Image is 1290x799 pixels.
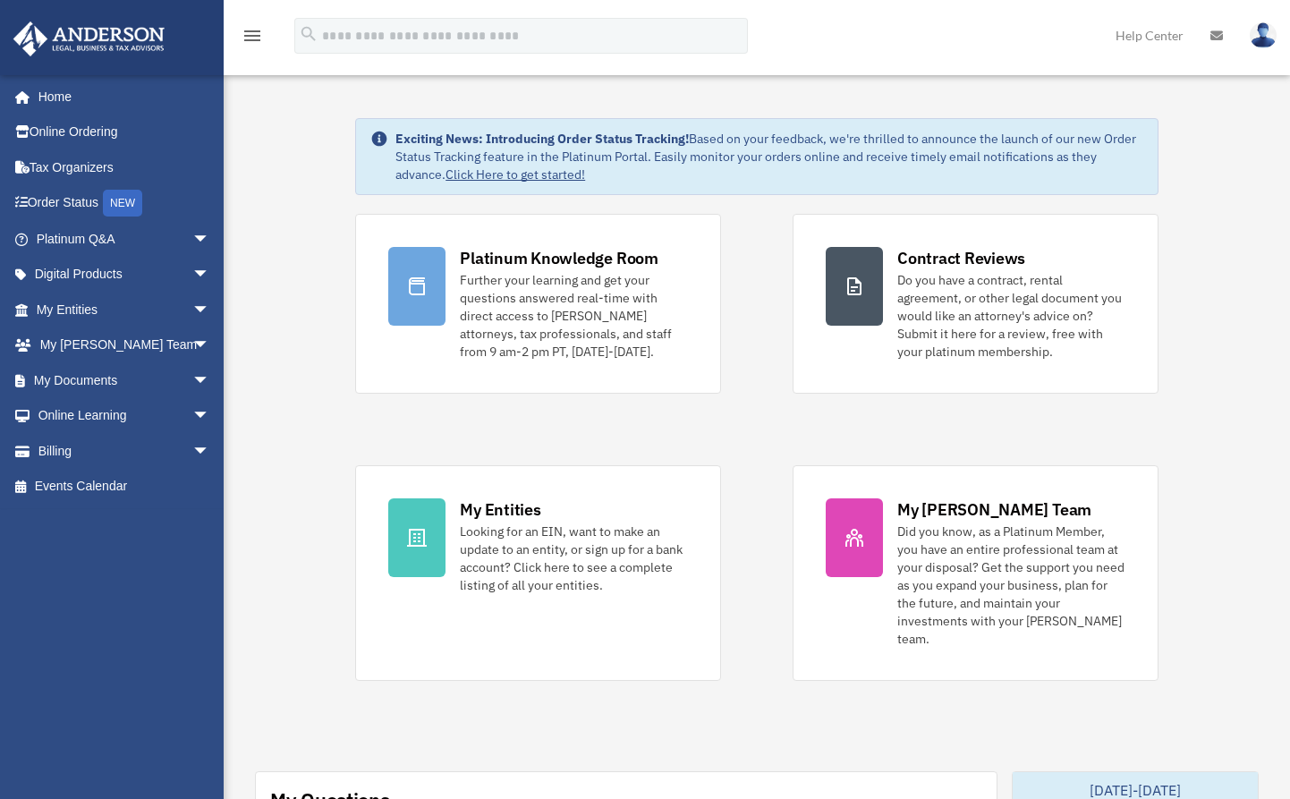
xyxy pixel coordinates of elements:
[897,271,1125,361] div: Do you have a contract, rental agreement, or other legal document you would like an attorney's ad...
[8,21,170,56] img: Anderson Advisors Platinum Portal
[13,185,237,222] a: Order StatusNEW
[460,247,658,269] div: Platinum Knowledge Room
[192,257,228,293] span: arrow_drop_down
[793,214,1158,394] a: Contract Reviews Do you have a contract, rental agreement, or other legal document you would like...
[13,257,237,293] a: Digital Productsarrow_drop_down
[355,214,721,394] a: Platinum Knowledge Room Further your learning and get your questions answered real-time with dire...
[355,465,721,681] a: My Entities Looking for an EIN, want to make an update to an entity, or sign up for a bank accoun...
[192,362,228,399] span: arrow_drop_down
[13,149,237,185] a: Tax Organizers
[460,523,688,594] div: Looking for an EIN, want to make an update to an entity, or sign up for a bank account? Click her...
[192,398,228,435] span: arrow_drop_down
[13,398,237,434] a: Online Learningarrow_drop_down
[192,221,228,258] span: arrow_drop_down
[242,31,263,47] a: menu
[897,498,1091,521] div: My [PERSON_NAME] Team
[103,190,142,217] div: NEW
[13,362,237,398] a: My Documentsarrow_drop_down
[460,271,688,361] div: Further your learning and get your questions answered real-time with direct access to [PERSON_NAM...
[192,292,228,328] span: arrow_drop_down
[446,166,585,183] a: Click Here to get started!
[13,469,237,505] a: Events Calendar
[192,327,228,364] span: arrow_drop_down
[192,433,228,470] span: arrow_drop_down
[1250,22,1277,48] img: User Pic
[299,24,318,44] i: search
[13,327,237,363] a: My [PERSON_NAME] Teamarrow_drop_down
[13,433,237,469] a: Billingarrow_drop_down
[13,115,237,150] a: Online Ordering
[242,25,263,47] i: menu
[395,131,689,147] strong: Exciting News: Introducing Order Status Tracking!
[897,247,1025,269] div: Contract Reviews
[793,465,1158,681] a: My [PERSON_NAME] Team Did you know, as a Platinum Member, you have an entire professional team at...
[13,79,228,115] a: Home
[897,523,1125,648] div: Did you know, as a Platinum Member, you have an entire professional team at your disposal? Get th...
[395,130,1143,183] div: Based on your feedback, we're thrilled to announce the launch of our new Order Status Tracking fe...
[13,221,237,257] a: Platinum Q&Aarrow_drop_down
[460,498,540,521] div: My Entities
[13,292,237,327] a: My Entitiesarrow_drop_down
